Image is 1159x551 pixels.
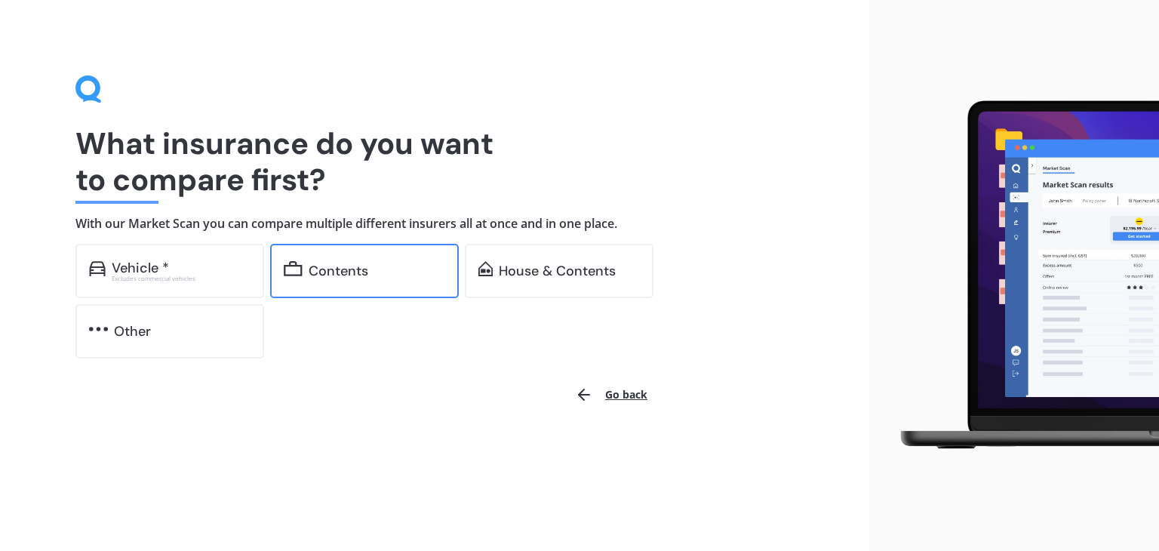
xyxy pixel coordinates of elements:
[112,275,251,282] div: Excludes commercial vehicles
[566,377,656,413] button: Go back
[881,93,1159,457] img: laptop.webp
[75,216,794,232] h4: With our Market Scan you can compare multiple different insurers all at once and in one place.
[478,261,493,276] img: home-and-contents.b802091223b8502ef2dd.svg
[75,125,794,198] h1: What insurance do you want to compare first?
[112,260,169,275] div: Vehicle *
[284,261,303,276] img: content.01f40a52572271636b6f.svg
[309,263,368,279] div: Contents
[89,322,108,337] img: other.81dba5aafe580aa69f38.svg
[114,324,151,339] div: Other
[499,263,616,279] div: House & Contents
[89,261,106,276] img: car.f15378c7a67c060ca3f3.svg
